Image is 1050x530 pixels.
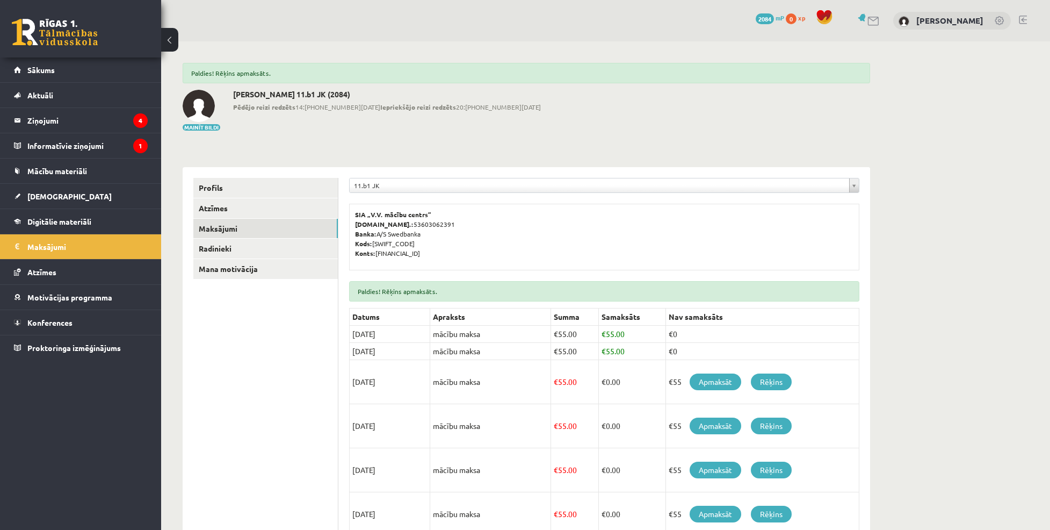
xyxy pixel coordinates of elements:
td: mācību maksa [430,326,551,343]
a: 0 xp [786,13,810,22]
td: [DATE] [350,343,430,360]
td: 55.00 [598,326,665,343]
span: Mācību materiāli [27,166,87,176]
a: Maksājumi [193,219,338,239]
span: 0 [786,13,796,24]
span: € [602,465,606,475]
a: [PERSON_NAME] [916,15,983,26]
span: xp [798,13,805,22]
a: [DEMOGRAPHIC_DATA] [14,184,148,209]
td: [DATE] [350,326,430,343]
b: Banka: [355,230,376,238]
span: Atzīmes [27,267,56,277]
a: Rēķins [751,506,792,522]
a: Motivācijas programma [14,285,148,310]
span: € [602,346,606,356]
span: € [554,421,558,431]
a: 2084 mP [756,13,784,22]
span: Sākums [27,65,55,75]
span: € [602,377,606,386]
span: Motivācijas programma [27,292,112,302]
td: €55 [665,448,859,492]
a: Apmaksāt [690,374,741,390]
a: Proktoringa izmēģinājums [14,335,148,360]
td: €0 [665,326,859,343]
b: Kods: [355,239,372,248]
a: 11.b1 JK [350,178,859,192]
a: Konferences [14,310,148,335]
span: € [554,329,558,339]
a: Mana motivācija [193,259,338,279]
a: Ziņojumi4 [14,108,148,133]
span: Aktuāli [27,90,53,100]
td: mācību maksa [430,448,551,492]
b: SIA „V.V. mācību centrs” [355,210,432,219]
td: €55 [665,360,859,404]
span: 14:[PHONE_NUMBER][DATE] 20:[PHONE_NUMBER][DATE] [233,102,541,112]
a: Atzīmes [14,260,148,284]
a: Sākums [14,58,148,82]
span: € [602,421,606,431]
div: Paldies! Rēķins apmaksāts. [183,63,870,83]
a: Aktuāli [14,83,148,108]
i: 4 [133,113,148,128]
a: Rīgas 1. Tālmācības vidusskola [12,19,98,46]
span: Digitālie materiāli [27,217,91,226]
th: Summa [551,309,599,326]
td: €0 [665,343,859,360]
td: 55.00 [551,326,599,343]
h2: [PERSON_NAME] 11.b1 JK (2084) [233,90,541,99]
legend: Maksājumi [27,234,148,259]
a: Digitālie materiāli [14,209,148,234]
span: € [554,465,558,475]
td: mācību maksa [430,404,551,448]
th: Samaksāts [598,309,665,326]
a: Informatīvie ziņojumi1 [14,133,148,158]
span: Proktoringa izmēģinājums [27,343,121,353]
td: 55.00 [551,404,599,448]
img: Anne Marī Hartika [899,16,909,27]
td: mācību maksa [430,343,551,360]
a: Rēķins [751,374,792,390]
a: Atzīmes [193,198,338,218]
a: Radinieki [193,239,338,259]
a: Apmaksāt [690,418,741,434]
td: 0.00 [598,448,665,492]
span: Konferences [27,318,73,327]
td: €55 [665,404,859,448]
th: Nav samaksāts [665,309,859,326]
span: € [554,509,558,519]
th: Apraksts [430,309,551,326]
b: Konts: [355,249,375,257]
a: Apmaksāt [690,462,741,478]
b: Pēdējo reizi redzēts [233,103,295,111]
td: 55.00 [551,360,599,404]
span: € [602,329,606,339]
i: 1 [133,139,148,153]
a: Maksājumi [14,234,148,259]
td: [DATE] [350,360,430,404]
legend: Informatīvie ziņojumi [27,133,148,158]
b: Iepriekšējo reizi redzēts [380,103,456,111]
span: € [554,377,558,386]
div: Paldies! Rēķins apmaksāts. [349,281,859,302]
button: Mainīt bildi [183,124,220,131]
b: [DOMAIN_NAME].: [355,220,414,228]
span: € [554,346,558,356]
span: [DEMOGRAPHIC_DATA] [27,191,112,201]
a: Rēķins [751,462,792,478]
td: 0.00 [598,404,665,448]
span: 11.b1 JK [354,178,845,192]
span: mP [776,13,784,22]
a: Mācību materiāli [14,159,148,183]
th: Datums [350,309,430,326]
td: 55.00 [551,343,599,360]
legend: Ziņojumi [27,108,148,133]
a: Apmaksāt [690,506,741,522]
img: Anne Marī Hartika [183,90,215,122]
a: Rēķins [751,418,792,434]
p: 53603062391 A/S Swedbanka [SWIFT_CODE] [FINANCIAL_ID] [355,210,853,258]
a: Profils [193,178,338,198]
td: 55.00 [598,343,665,360]
td: [DATE] [350,448,430,492]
